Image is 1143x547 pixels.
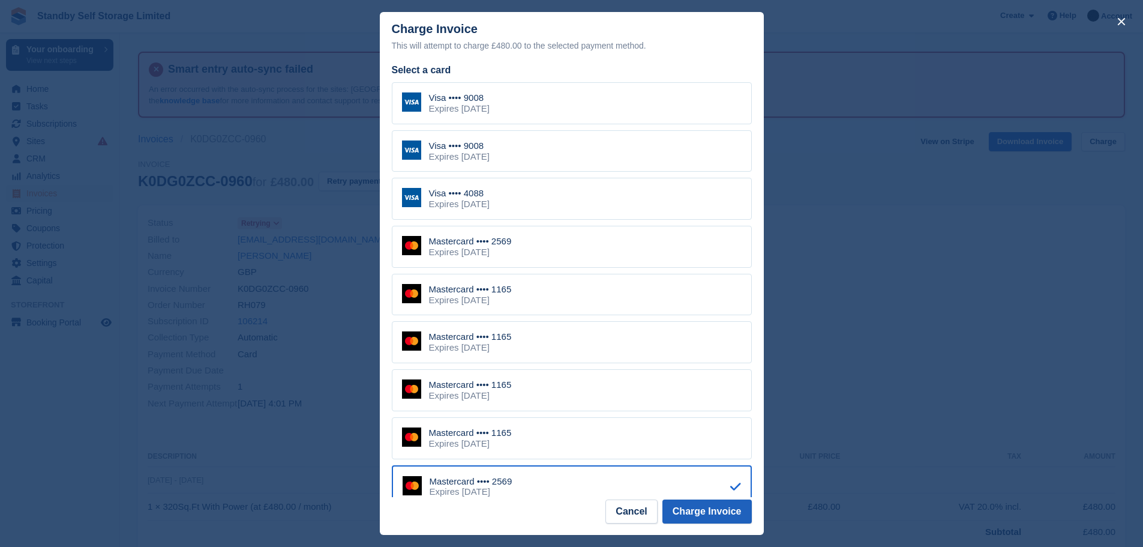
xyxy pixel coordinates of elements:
[429,390,512,401] div: Expires [DATE]
[402,92,421,112] img: Visa Logo
[392,22,752,53] div: Charge Invoice
[1112,12,1131,31] button: close
[402,188,421,207] img: Visa Logo
[605,500,657,524] button: Cancel
[402,428,421,447] img: Mastercard Logo
[429,247,512,258] div: Expires [DATE]
[429,103,490,114] div: Expires [DATE]
[429,236,512,247] div: Mastercard •••• 2569
[429,199,490,210] div: Expires [DATE]
[429,151,490,162] div: Expires [DATE]
[430,476,512,487] div: Mastercard •••• 2569
[429,428,512,438] div: Mastercard •••• 1165
[402,141,421,160] img: Visa Logo
[429,284,512,295] div: Mastercard •••• 1165
[429,141,490,151] div: Visa •••• 9008
[402,236,421,255] img: Mastercard Logo
[403,476,422,495] img: Mastercard Logo
[392,38,752,53] div: This will attempt to charge £480.00 to the selected payment method.
[429,379,512,390] div: Mastercard •••• 1165
[429,295,512,306] div: Expires [DATE]
[429,92,490,103] div: Visa •••• 9008
[662,500,752,524] button: Charge Invoice
[429,438,512,449] div: Expires [DATE]
[402,331,421,351] img: Mastercard Logo
[402,284,421,303] img: Mastercard Logo
[429,342,512,353] div: Expires [DATE]
[429,188,490,199] div: Visa •••• 4088
[392,63,752,77] div: Select a card
[402,379,421,399] img: Mastercard Logo
[430,486,512,497] div: Expires [DATE]
[429,331,512,342] div: Mastercard •••• 1165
